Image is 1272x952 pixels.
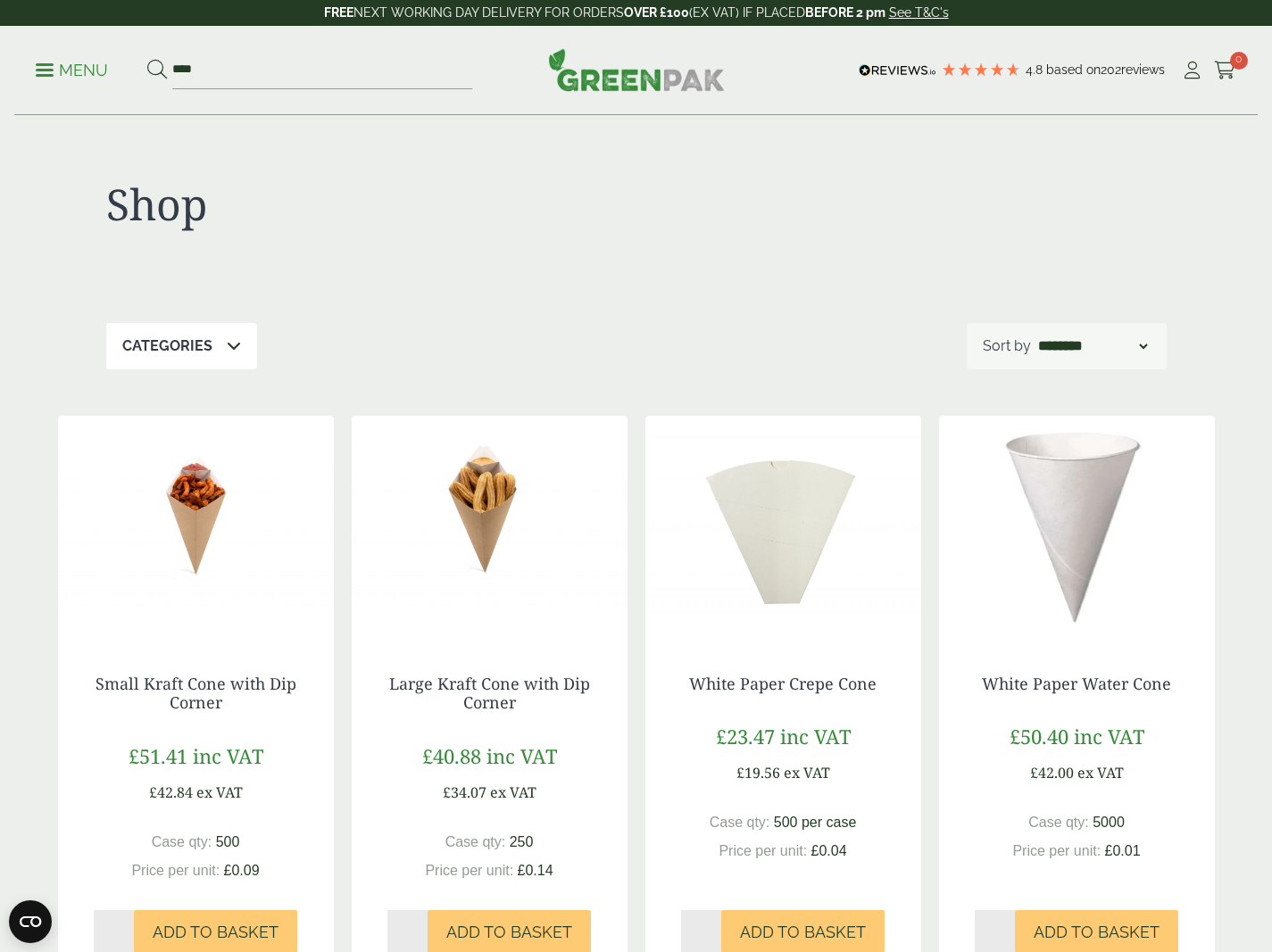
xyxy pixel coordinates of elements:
span: Case qty: [152,834,212,849]
span: £40.88 [422,742,481,769]
span: Based on [1046,62,1101,77]
span: Case qty: [445,834,506,849]
a: Menu [36,60,108,78]
img: GreenPak Supplies [548,48,725,91]
span: £19.56 [736,763,780,782]
span: £0.09 [224,863,260,878]
span: £50.40 [1010,723,1068,749]
span: inc VAT [486,742,557,769]
span: ex VAT [784,763,830,782]
a: White Paper Crepe Cone [689,673,877,694]
a: Large Kraft Cone with Dip Corner [389,673,590,714]
span: 4.8 [1026,62,1046,77]
p: Sort by [983,335,1031,357]
span: £0.14 [518,863,553,878]
span: ex VAT [1077,763,1124,782]
span: £23.47 [716,723,775,749]
span: £0.01 [1105,843,1141,858]
span: 250 [510,834,534,849]
img: 2120039 White Paper Water Cone 4oz [939,416,1215,639]
span: Price per unit: [425,863,513,878]
strong: OVER £100 [624,5,689,20]
span: reviews [1121,62,1165,77]
select: Shop order [1035,335,1151,357]
span: £42.00 [1030,763,1074,782]
span: Price per unit: [1012,843,1101,858]
span: 500 per case [774,815,857,830]
span: £0.04 [811,843,847,858]
strong: FREE [324,5,353,20]
span: Add to Basket [446,923,572,942]
span: inc VAT [1074,723,1144,749]
img: Small Kraft Cone With Contents (Chips) Frontal [58,416,334,639]
span: Add to Basket [153,923,279,942]
p: Categories [122,335,212,357]
a: White Paper Water Cone [982,673,1171,694]
span: 5000 [1093,815,1125,830]
span: Add to Basket [740,923,866,942]
span: ex VAT [490,782,536,802]
span: ex VAT [196,782,243,802]
span: Case qty: [1028,815,1089,830]
a: 0 [1214,57,1236,84]
h1: Shop [106,178,636,230]
img: Large Kraft Cone With Contents (Churros) Frontal [352,416,628,639]
span: 202 [1101,62,1121,77]
p: Menu [36,60,108,81]
span: inc VAT [193,742,263,769]
span: £42.84 [149,782,193,802]
span: £51.41 [129,742,187,769]
i: My Account [1181,62,1203,79]
span: 0 [1230,52,1248,70]
span: Add to Basket [1034,923,1160,942]
span: £34.07 [443,782,486,802]
i: Cart [1214,62,1236,79]
img: REVIEWS.io [859,64,936,77]
strong: BEFORE 2 pm [805,5,885,20]
span: Price per unit: [131,863,220,878]
span: 500 [216,834,240,849]
div: 4.79 Stars [941,62,1021,78]
a: Small Kraft Cone with Dip Corner [96,673,296,714]
a: See T&C's [889,5,949,20]
span: Price per unit: [719,843,807,858]
button: Open CMP widget [9,900,52,943]
span: inc VAT [780,723,851,749]
img: DSC6053a [645,416,921,639]
span: Case qty: [710,815,770,830]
